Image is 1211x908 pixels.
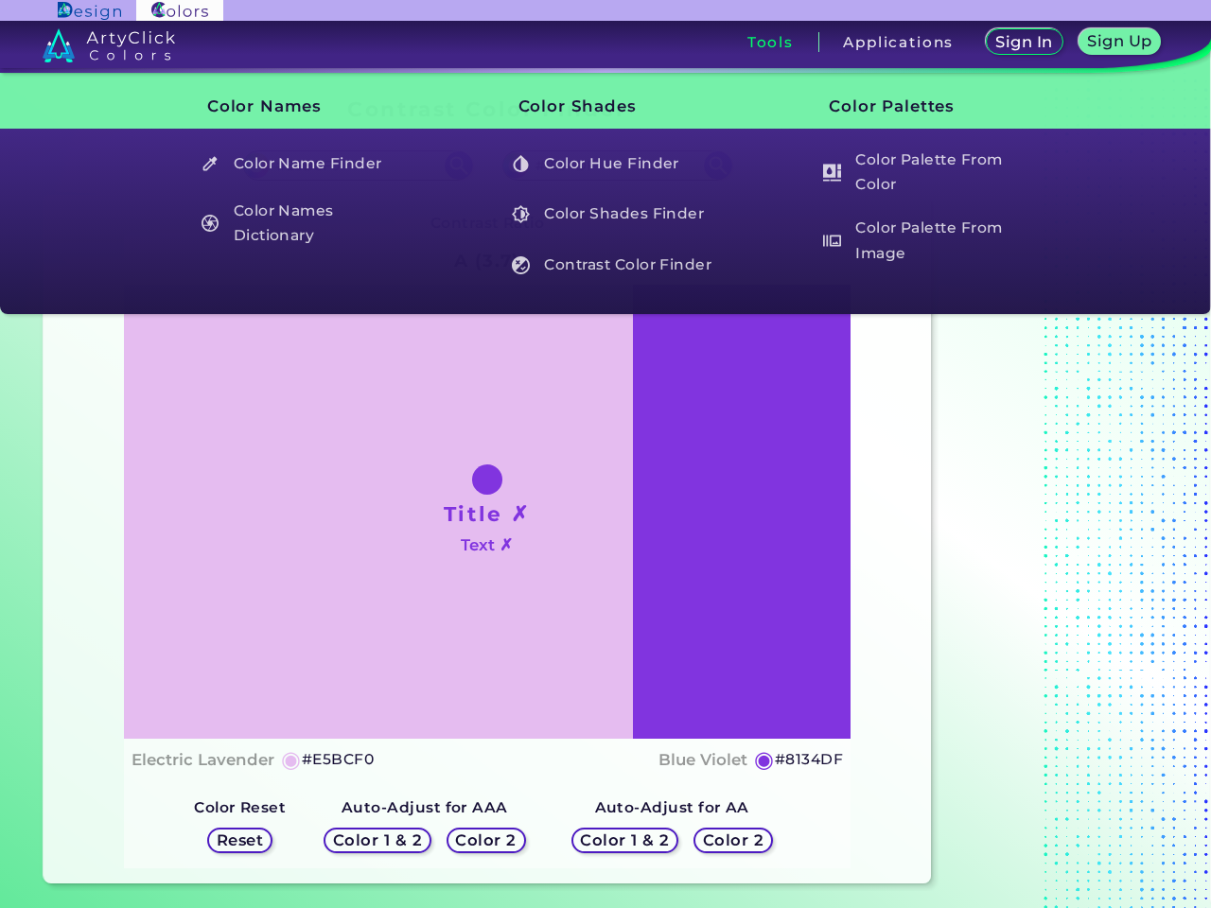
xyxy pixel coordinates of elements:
[190,146,413,182] a: Color Name Finder
[486,83,725,131] h3: Color Shades
[775,747,843,772] h5: #8134DF
[512,205,530,223] img: icon_color_shades_white.svg
[192,197,412,251] h5: Color Names Dictionary
[175,83,413,131] h3: Color Names
[202,155,219,173] img: icon_color_name_finder_white.svg
[503,146,724,182] h5: Color Hue Finder
[1089,34,1150,48] h5: Sign Up
[595,798,749,816] strong: Auto-Adjust for AA
[814,214,1034,268] h5: Color Palette From Image
[939,91,1175,891] iframe: Advertisement
[336,833,420,847] h5: Color 1 & 2
[754,748,775,771] h5: ◉
[658,746,747,774] h4: Blue Violet
[988,29,1061,54] a: Sign In
[132,746,274,774] h4: Electric Lavender
[813,146,1036,200] a: Color Palette From Color
[823,232,841,250] img: icon_palette_from_image_white.svg
[43,28,176,62] img: logo_artyclick_colors_white.svg
[302,747,374,772] h5: #E5BCF0
[503,197,724,233] h5: Color Shades Finder
[843,35,954,49] h3: Applications
[194,798,286,816] strong: Color Reset
[747,35,794,49] h3: Tools
[202,215,219,233] img: icon_color_names_dictionary_white.svg
[583,833,667,847] h5: Color 1 & 2
[823,164,841,182] img: icon_col_pal_col_white.svg
[444,499,531,528] h1: Title ✗
[512,256,530,274] img: icon_color_contrast_white.svg
[503,247,724,283] h5: Contrast Color Finder
[798,83,1036,131] h3: Color Palettes
[501,247,725,283] a: Contrast Color Finder
[192,146,412,182] h5: Color Name Finder
[281,748,302,771] h5: ◉
[58,2,121,20] img: ArtyClick Design logo
[461,532,513,559] h4: Text ✗
[814,146,1034,200] h5: Color Palette From Color
[218,833,261,847] h5: Reset
[705,833,763,847] h5: Color 2
[342,798,508,816] strong: Auto-Adjust for AAA
[1080,29,1158,54] a: Sign Up
[501,146,725,182] a: Color Hue Finder
[997,35,1051,49] h5: Sign In
[813,214,1036,268] a: Color Palette From Image
[190,197,413,251] a: Color Names Dictionary
[512,155,530,173] img: icon_color_hue_white.svg
[457,833,515,847] h5: Color 2
[501,197,725,233] a: Color Shades Finder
